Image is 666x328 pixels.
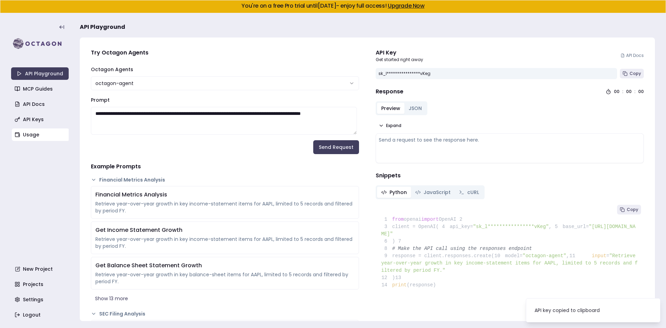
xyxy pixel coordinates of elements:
[569,252,580,260] span: 11
[392,246,532,251] span: # Make the API call using the responses endpoint
[95,261,355,270] div: Get Balance Sheet Statement Growth
[617,205,641,215] button: Copy
[381,224,439,229] span: client = OpenAI(
[563,224,589,229] span: base_url=
[381,223,392,230] span: 3
[12,128,69,141] a: Usage
[626,89,632,94] div: 00
[614,89,620,94] div: 00
[634,89,635,94] div: :
[381,238,392,245] span: 6
[638,89,644,94] div: 00
[91,310,359,317] button: SEC Filing Analysis
[381,252,392,260] span: 9
[376,57,423,62] p: Get started right away
[12,113,69,126] a: API Keys
[379,136,641,143] div: Send a request to see the response here.
[11,67,69,80] a: API Playground
[381,253,638,273] span: "Retrieve year-over-year growth in key income-statement items for AAPL, limited to 5 records and ...
[381,274,392,281] span: 12
[404,217,421,222] span: openai
[12,83,69,95] a: MCP Guides
[439,217,456,222] span: OpenAI
[552,223,563,230] span: 5
[12,98,69,110] a: API Docs
[381,275,395,280] span: )
[395,274,406,281] span: 13
[91,162,359,171] h4: Example Prompts
[630,71,641,76] span: Copy
[467,189,479,196] span: cURL
[12,293,69,306] a: Settings
[376,121,404,131] button: Expand
[91,96,110,103] label: Prompt
[376,87,403,96] h4: Response
[456,216,467,223] span: 2
[95,236,355,250] div: Retrieve year-over-year growth in key income-statement items for AAPL, limited to 5 records and f...
[395,238,406,245] span: 7
[522,253,566,259] span: "octagon-agent"
[424,189,451,196] span: JavaScript
[621,53,644,58] a: API Docs
[91,66,133,73] label: Octagon Agents
[439,223,450,230] span: 4
[392,217,404,222] span: from
[505,253,522,259] span: model=
[95,200,355,214] div: Retrieve year-over-year growth in key income-statement items for AAPL, limited to 5 records and f...
[12,263,69,275] a: New Project
[421,217,439,222] span: import
[392,282,407,288] span: print
[95,271,355,285] div: Retrieve year-over-year growth in key balance-sheet items for AAPL, limited to 5 records and filt...
[404,103,426,114] button: JSON
[91,176,359,183] button: Financial Metrics Analysis
[549,224,552,229] span: ,
[376,171,644,180] h4: Snippets
[313,140,359,154] button: Send Request
[80,23,125,31] span: API Playground
[620,69,644,78] button: Copy
[381,238,395,244] span: )
[622,89,623,94] div: :
[12,309,69,321] a: Logout
[381,253,494,259] span: response = client.responses.create(
[91,49,359,57] h4: Try Octagon Agents
[91,292,359,305] button: Show 13 more
[627,207,638,212] span: Copy
[381,216,392,223] span: 1
[450,224,473,229] span: api_key=
[566,253,569,259] span: ,
[592,253,606,259] span: input
[11,37,69,51] img: logo-rect-yK7x_WSZ.svg
[407,282,436,288] span: (response)
[494,252,505,260] span: 10
[381,245,392,252] span: 8
[6,3,660,9] h5: You're on a free Pro trial until [DATE] - enjoy full access!
[388,2,425,10] a: Upgrade Now
[12,278,69,291] a: Projects
[377,103,404,114] button: Preview
[606,253,609,259] span: =
[376,49,423,57] div: API Key
[381,281,392,289] span: 14
[95,191,355,199] div: Financial Metrics Analysis
[95,226,355,234] div: Get Income Statement Growth
[535,307,600,314] div: API key copied to clipboard
[390,189,407,196] span: Python
[386,123,401,128] span: Expand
